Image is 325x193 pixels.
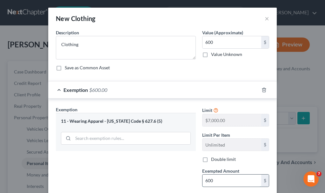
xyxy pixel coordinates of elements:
[202,139,261,151] input: --
[202,132,230,138] label: Limit Per Item
[202,107,212,113] span: Limit
[56,30,79,35] span: Description
[202,36,261,48] input: 0.00
[202,168,239,174] span: Exempted Amount
[202,175,261,187] input: 0.00
[63,87,88,93] span: Exemption
[89,87,107,93] span: $600.00
[261,114,269,126] div: $
[61,118,191,124] div: 11 - Wearing Apparel - [US_STATE] Code § 627.6 (5)
[261,36,269,48] div: $
[265,15,269,22] button: ×
[261,175,269,187] div: $
[211,51,242,58] label: Value Unknown
[56,107,77,112] span: Exemption
[211,156,236,162] label: Double limit
[65,65,110,71] label: Save as Common Asset
[202,114,261,126] input: --
[202,29,243,36] label: Value (Approximate)
[56,14,96,23] div: New Clothing
[73,132,190,144] input: Search exemption rules...
[316,171,322,176] span: 7
[261,139,269,151] div: $
[303,171,319,187] iframe: Intercom live chat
